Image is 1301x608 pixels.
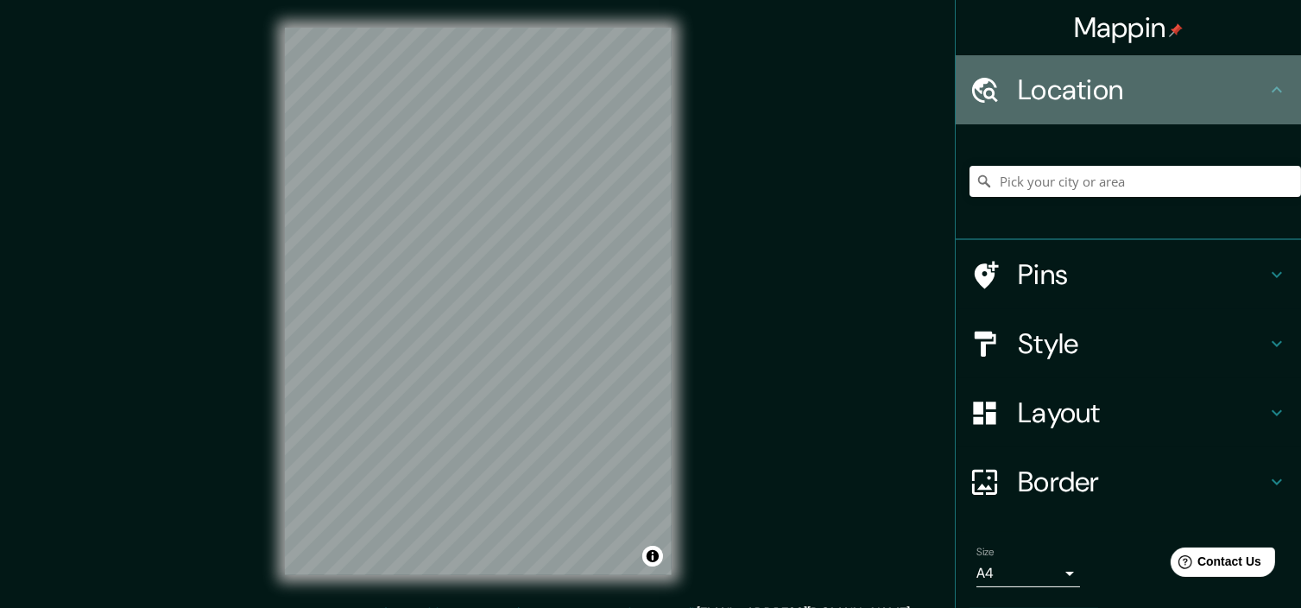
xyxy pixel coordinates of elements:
[1018,73,1266,107] h4: Location
[1018,396,1266,430] h4: Layout
[1074,10,1184,45] h4: Mappin
[956,378,1301,447] div: Layout
[956,240,1301,309] div: Pins
[1018,257,1266,292] h4: Pins
[1169,23,1183,37] img: pin-icon.png
[1018,326,1266,361] h4: Style
[956,55,1301,124] div: Location
[956,309,1301,378] div: Style
[976,545,995,560] label: Size
[969,166,1301,197] input: Pick your city or area
[976,560,1080,587] div: A4
[642,546,663,567] button: Toggle attribution
[1018,465,1266,499] h4: Border
[956,447,1301,516] div: Border
[1147,541,1282,589] iframe: Help widget launcher
[285,28,672,575] canvas: Map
